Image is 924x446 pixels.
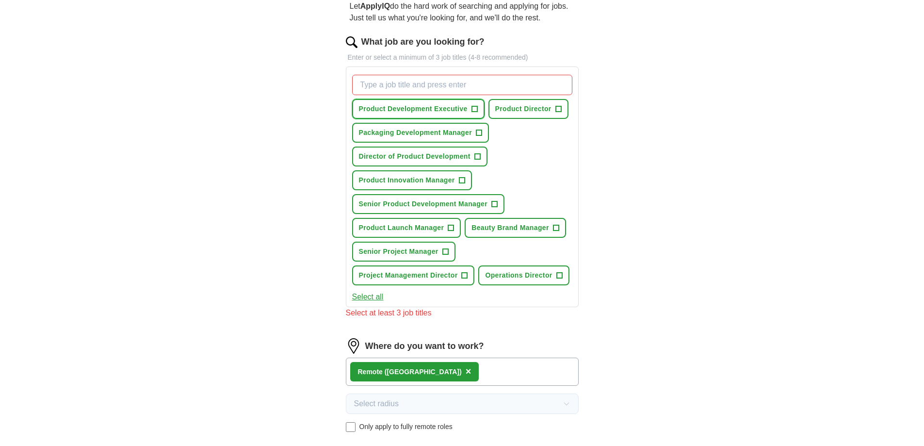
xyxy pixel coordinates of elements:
[346,422,356,432] input: Only apply to fully remote roles
[466,366,471,377] span: ×
[495,104,551,114] span: Product Director
[488,99,568,119] button: Product Director
[359,199,488,209] span: Senior Product Development Manager
[359,223,444,233] span: Product Launch Manager
[465,218,566,238] button: Beauty Brand Manager
[352,265,475,285] button: Project Management Director
[352,75,572,95] input: Type a job title and press enter
[478,265,569,285] button: Operations Director
[485,270,552,281] span: Operations Director
[352,242,455,262] button: Senior Project Manager
[346,52,579,63] p: Enter or select a minimum of 3 job titles (4-8 recommended)
[359,128,472,138] span: Packaging Development Manager
[359,247,438,257] span: Senior Project Manager
[352,147,487,166] button: Director of Product Development
[466,364,471,379] button: ×
[352,291,384,303] button: Select all
[359,422,453,432] span: Only apply to fully remote roles
[352,194,505,214] button: Senior Product Development Manager
[359,270,458,281] span: Project Management Director
[365,340,484,353] label: Where do you want to work?
[360,2,390,10] strong: ApplyIQ
[346,338,361,354] img: location.png
[358,367,462,377] div: Remote ([GEOGRAPHIC_DATA])
[346,394,579,414] button: Select radius
[352,218,461,238] button: Product Launch Manager
[346,307,579,319] div: Select at least 3 job titles
[352,170,472,190] button: Product Innovation Manager
[471,223,549,233] span: Beauty Brand Manager
[354,398,399,410] span: Select radius
[352,123,489,143] button: Packaging Development Manager
[359,151,470,162] span: Director of Product Development
[361,35,485,49] label: What job are you looking for?
[359,175,455,185] span: Product Innovation Manager
[346,36,357,48] img: search.png
[359,104,468,114] span: Product Development Executive
[352,99,485,119] button: Product Development Executive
